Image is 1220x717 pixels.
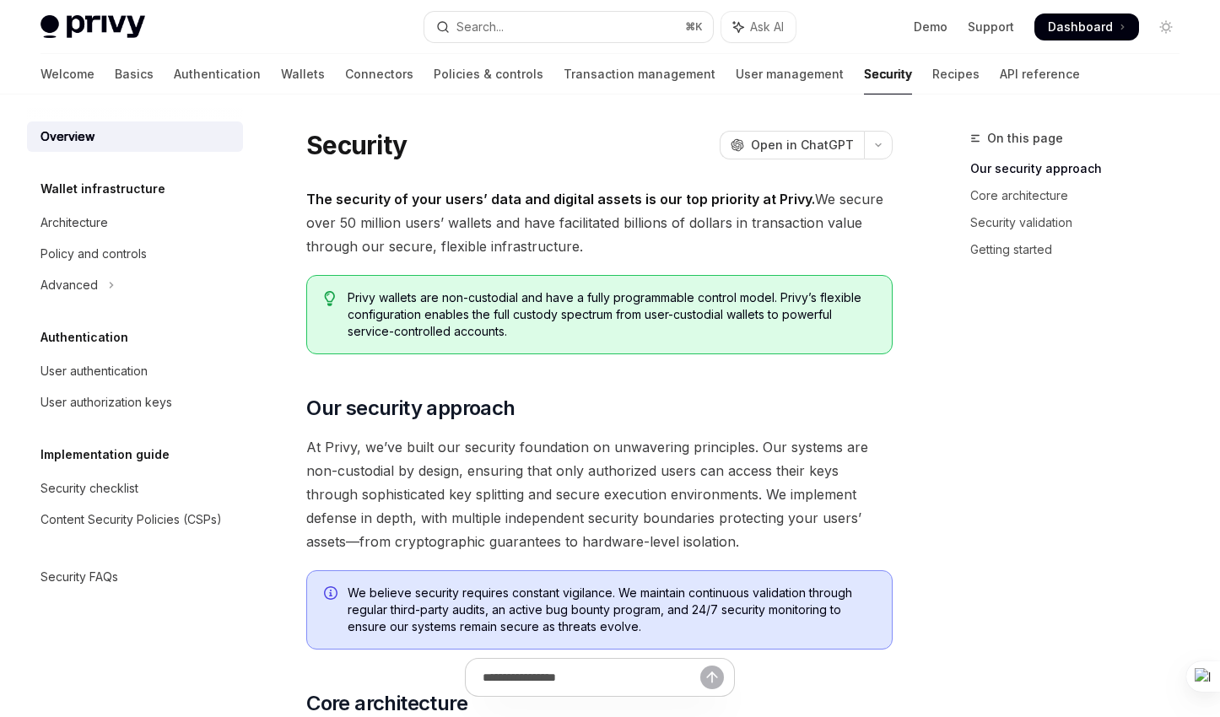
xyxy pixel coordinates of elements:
button: Send message [700,666,724,689]
a: Our security approach [970,155,1193,182]
a: Core architecture [970,182,1193,209]
a: Security checklist [27,473,243,504]
h5: Wallet infrastructure [40,179,165,199]
a: Recipes [932,54,980,94]
a: Authentication [174,54,261,94]
div: User authentication [40,361,148,381]
span: Privy wallets are non-custodial and have a fully programmable control model. Privy’s flexible con... [348,289,875,340]
div: Overview [40,127,94,147]
a: User management [736,54,844,94]
button: Toggle dark mode [1153,13,1180,40]
div: Architecture [40,213,108,233]
a: Support [968,19,1014,35]
div: Security FAQs [40,567,118,587]
span: Open in ChatGPT [751,137,854,154]
h5: Authentication [40,327,128,348]
svg: Tip [324,291,336,306]
span: Dashboard [1048,19,1113,35]
span: Ask AI [750,19,784,35]
span: Our security approach [306,395,515,422]
svg: Info [324,586,341,603]
a: Security [864,54,912,94]
a: Security FAQs [27,562,243,592]
button: Open search [424,12,712,42]
a: User authorization keys [27,387,243,418]
div: Content Security Policies (CSPs) [40,509,222,530]
div: Security checklist [40,478,138,499]
strong: The security of your users’ data and digital assets is our top priority at Privy. [306,191,815,208]
button: Toggle assistant panel [721,12,796,42]
button: Toggle Advanced section [27,270,243,300]
a: Policies & controls [434,54,543,94]
h1: Security [306,130,407,160]
a: Wallets [281,54,325,94]
img: light logo [40,15,145,39]
div: User authorization keys [40,392,172,412]
a: Overview [27,121,243,152]
a: Getting started [970,236,1193,263]
button: Open in ChatGPT [720,131,864,159]
h5: Implementation guide [40,445,170,465]
a: Demo [914,19,947,35]
a: User authentication [27,356,243,386]
input: Ask a question... [483,659,700,696]
a: Content Security Policies (CSPs) [27,504,243,535]
a: API reference [1000,54,1080,94]
span: On this page [987,128,1063,148]
div: Advanced [40,275,98,295]
span: We believe security requires constant vigilance. We maintain continuous validation through regula... [348,585,875,635]
a: Dashboard [1034,13,1139,40]
a: Transaction management [564,54,715,94]
a: Connectors [345,54,413,94]
a: Security validation [970,209,1193,236]
a: Basics [115,54,154,94]
span: We secure over 50 million users’ wallets and have facilitated billions of dollars in transaction ... [306,187,893,258]
span: ⌘ K [685,20,703,34]
div: Search... [456,17,504,37]
a: Welcome [40,54,94,94]
a: Policy and controls [27,239,243,269]
a: Architecture [27,208,243,238]
span: At Privy, we’ve built our security foundation on unwavering principles. Our systems are non-custo... [306,435,893,553]
div: Policy and controls [40,244,147,264]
